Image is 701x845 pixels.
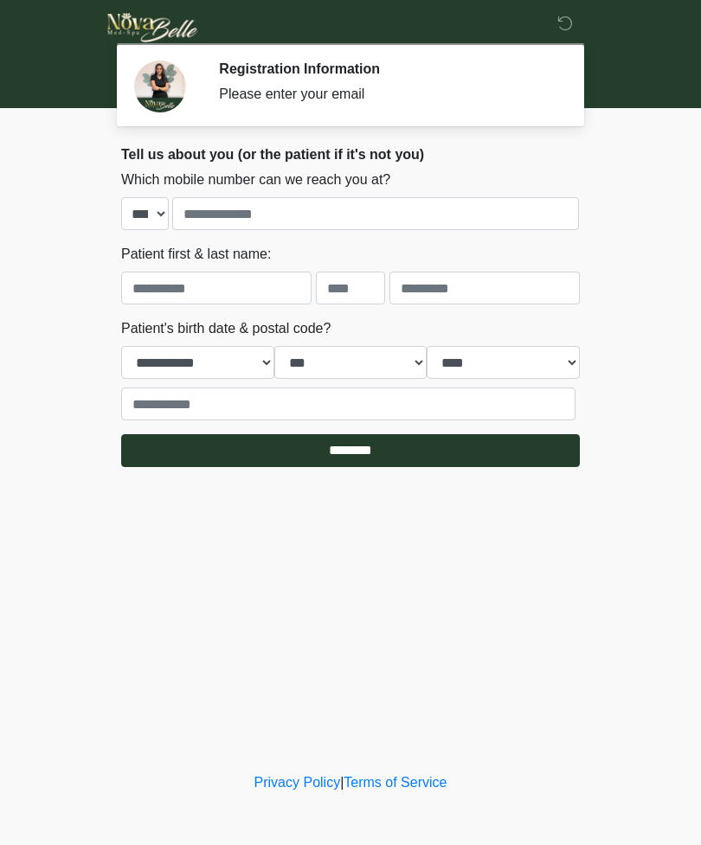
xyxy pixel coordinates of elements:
[254,775,341,790] a: Privacy Policy
[121,146,580,163] h2: Tell us about you (or the patient if it's not you)
[121,244,271,265] label: Patient first & last name:
[340,775,344,790] a: |
[344,775,447,790] a: Terms of Service
[134,61,186,112] img: Agent Avatar
[121,170,390,190] label: Which mobile number can we reach you at?
[121,318,331,339] label: Patient's birth date & postal code?
[219,61,554,77] h2: Registration Information
[104,13,202,42] img: Novabelle medspa Logo
[219,84,554,105] div: Please enter your email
